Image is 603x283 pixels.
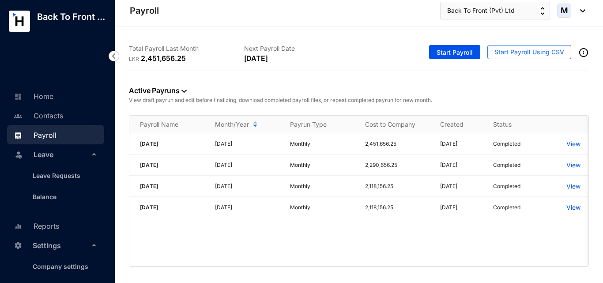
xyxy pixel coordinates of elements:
p: Payroll [130,4,159,17]
p: Completed [493,182,520,191]
span: Month/Year [215,120,249,129]
p: 2,118,156.25 [365,182,430,191]
a: View [566,182,580,191]
a: View [566,161,580,170]
a: Home [11,92,53,101]
button: Start Payroll [429,45,480,59]
img: people-unselected.118708e94b43a90eceab.svg [14,112,22,120]
a: Leave Requests [26,172,80,179]
li: Payroll [7,125,104,144]
p: Monthly [290,161,354,170]
li: Reports [7,216,104,235]
p: [DATE] [440,182,482,191]
p: [DATE] [440,161,482,170]
th: Created [430,116,482,133]
a: Company settings [26,263,88,270]
p: Completed [493,203,520,212]
a: View [566,203,580,212]
p: Monthly [290,182,354,191]
p: [DATE] [440,203,482,212]
span: Start Payroll Using CSV [494,48,564,57]
li: Contacts [7,106,104,125]
span: Leave [34,146,89,163]
p: 2,451,656.25 [141,53,186,64]
p: Total Payroll Last Month [129,44,244,53]
p: Completed [493,161,520,170]
p: Completed [493,140,520,148]
p: 2,451,656.25 [365,140,430,148]
p: [DATE] [215,161,279,170]
span: [DATE] [140,204,158,211]
span: Back To Front (Pvt) Ltd [447,6,515,15]
p: View draft payrun and edit before finalizing, download completed payroll files, or repeat complet... [129,96,589,105]
a: Reports [11,222,59,230]
th: Cost to Company [354,116,430,133]
button: Back To Front (Pvt) Ltd [440,2,550,19]
button: Start Payroll Using CSV [487,45,571,59]
span: Settings [33,237,89,254]
a: Contacts [11,111,63,120]
span: M [561,7,568,15]
p: Next Payroll Date [244,44,359,53]
li: Home [7,86,104,106]
img: payroll.289672236c54bbec4828.svg [14,132,22,140]
p: [DATE] [440,140,482,148]
img: dropdown-black.8e83cc76930a90b1a4fdb6d089b7bf3a.svg [576,9,585,12]
a: View [566,140,580,148]
p: Monthly [290,140,354,148]
p: [DATE] [215,182,279,191]
p: Monthly [290,203,354,212]
p: Back To Front ... [30,11,112,23]
span: [DATE] [140,183,158,189]
img: report-unselected.e6a6b4230fc7da01f883.svg [14,223,22,230]
th: Status [482,116,556,133]
img: up-down-arrow.74152d26bf9780fbf563ca9c90304185.svg [540,7,545,15]
th: Payrun Type [279,116,354,133]
a: Payroll [11,131,57,140]
p: [DATE] [215,140,279,148]
p: LKR [129,55,141,64]
p: [DATE] [244,53,268,64]
img: home-unselected.a29eae3204392db15eaf.svg [14,93,22,101]
p: 2,118,156.25 [365,203,430,212]
img: dropdown-black.8e83cc76930a90b1a4fdb6d089b7bf3a.svg [181,90,187,93]
img: settings-unselected.1febfda315e6e19643a1.svg [14,241,22,249]
a: Active Payruns [129,86,187,95]
a: Balance [26,193,57,200]
span: [DATE] [140,162,158,168]
p: [DATE] [215,203,279,212]
img: nav-icon-left.19a07721e4dec06a274f6d07517f07b7.svg [109,51,119,61]
img: info-outined.c2a0bb1115a2853c7f4cb4062ec879bc.svg [578,47,589,58]
th: Payroll Name [129,116,204,133]
img: leave-unselected.2934df6273408c3f84d9.svg [14,150,23,159]
span: Start Payroll [437,48,473,57]
p: 2,290,656.25 [365,161,430,170]
span: [DATE] [140,140,158,147]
